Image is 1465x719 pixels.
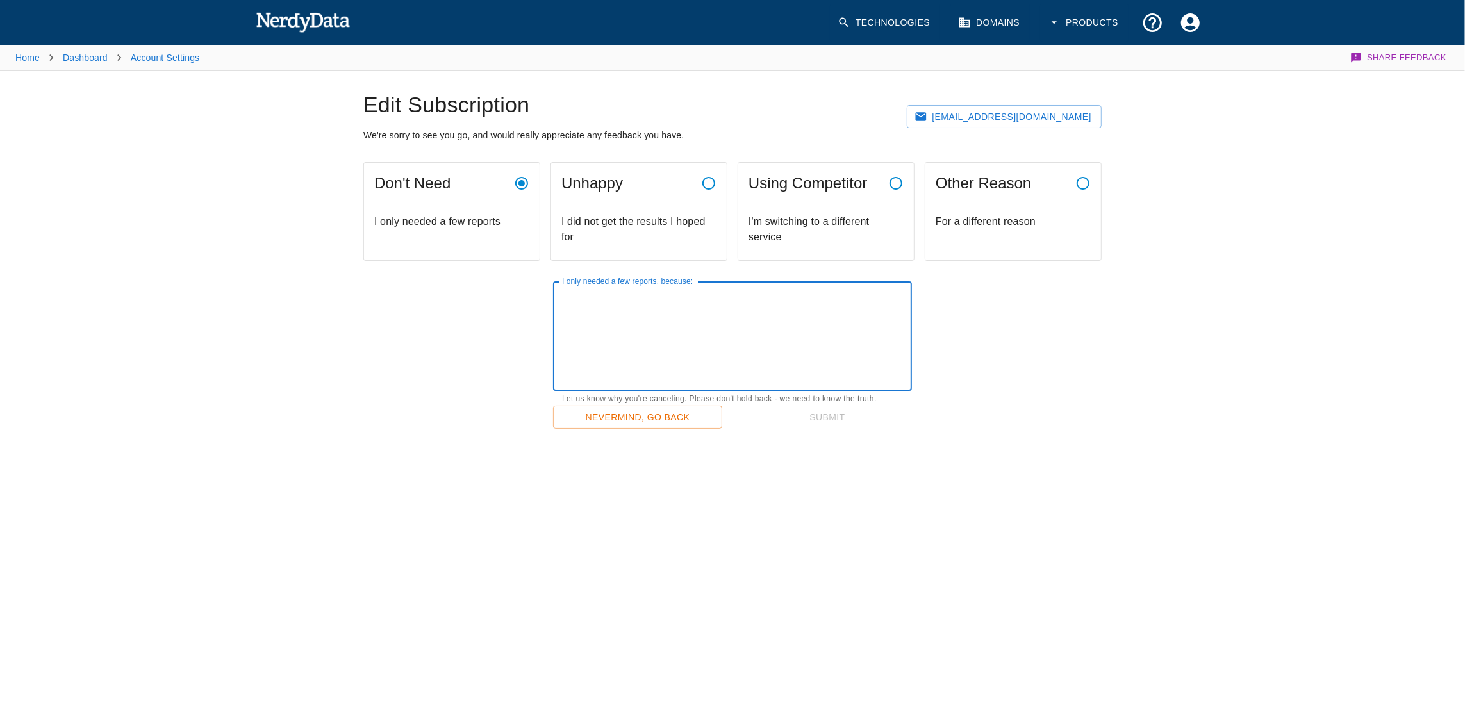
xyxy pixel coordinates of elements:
img: NerdyData.com [256,9,350,35]
span: Using Competitor [749,173,883,194]
p: For a different reason [936,214,1091,229]
span: Other Reason [936,173,1070,194]
h6: We're sorry to see you go, and would really appreciate any feedback you have. [363,129,786,142]
p: I only needed a few reports [374,214,529,229]
label: I only needed a few reports, because: [562,276,693,286]
button: Support and Documentation [1134,4,1171,42]
button: Share Feedback [1348,45,1450,70]
a: Home [15,53,40,63]
span: Unhappy [561,173,696,194]
span: Don't Need [374,173,509,194]
p: I did not get the results I hoped for [561,214,716,245]
p: Let us know why you're canceling. Please don't hold back - we need to know the truth. [562,393,903,406]
button: Products [1040,4,1129,42]
a: Technologies [830,4,940,42]
nav: breadcrumb [15,45,199,70]
iframe: Drift Widget Chat Controller [1401,628,1450,677]
p: I'm switching to a different service [749,214,904,245]
h1: Edit Subscription [363,92,786,119]
a: Dashboard [63,53,108,63]
a: Domains [950,4,1030,42]
a: Nevermind, Go Back [553,406,722,429]
button: Account Settings [1171,4,1209,42]
a: [EMAIL_ADDRESS][DOMAIN_NAME] [907,105,1102,129]
a: Account Settings [131,53,199,63]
